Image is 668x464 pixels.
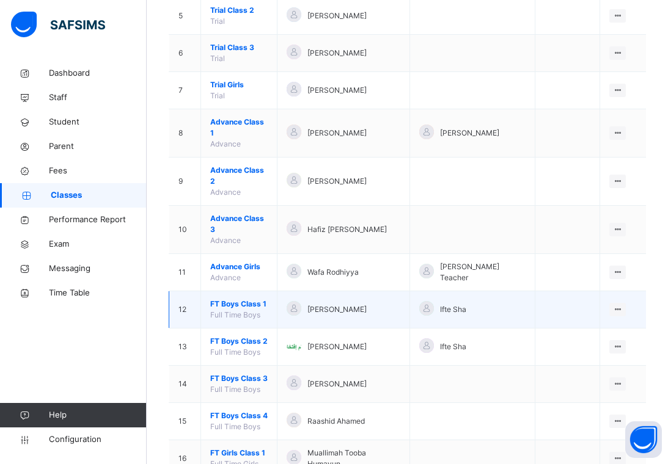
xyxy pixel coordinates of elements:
[210,213,268,235] span: Advance Class 3
[169,35,201,72] td: 6
[210,373,268,384] span: FT Boys Class 3
[307,416,365,427] span: Raashid Ahamed
[307,341,367,352] span: [PERSON_NAME]
[49,140,147,153] span: Parent
[51,189,147,201] span: Classes
[210,336,268,347] span: FT Boys Class 2
[210,310,260,319] span: Full Time Boys
[49,409,146,421] span: Help
[169,328,201,366] td: 13
[49,165,147,177] span: Fees
[440,341,466,352] span: Ifte Sha
[440,128,499,139] span: [PERSON_NAME]
[307,10,367,21] span: [PERSON_NAME]
[210,261,268,272] span: Advance Girls
[625,421,662,458] button: Open asap
[210,422,260,431] span: Full Time Boys
[210,91,225,100] span: Trial
[49,116,147,128] span: Student
[307,48,367,59] span: [PERSON_NAME]
[210,16,225,26] span: Trial
[307,224,387,235] span: Hafiz [PERSON_NAME]
[210,79,268,90] span: Trial Girls
[49,92,147,104] span: Staff
[210,117,268,139] span: Advance Class 1
[307,304,367,315] span: [PERSON_NAME]
[49,67,147,79] span: Dashboard
[11,12,105,37] img: safsims
[210,448,268,459] span: FT Girls Class 1
[169,403,201,440] td: 15
[440,261,526,283] span: [PERSON_NAME] Teacher
[210,299,268,310] span: FT Boys Class 1
[307,85,367,96] span: [PERSON_NAME]
[210,385,260,394] span: Full Time Boys
[169,291,201,328] td: 12
[210,347,260,357] span: Full Time Boys
[210,139,241,148] span: Advance
[210,273,241,282] span: Advance
[169,206,201,254] td: 10
[307,267,359,278] span: Wafa Rodhiyya
[49,433,146,446] span: Configuration
[210,42,268,53] span: Trial Class 3
[307,176,367,187] span: [PERSON_NAME]
[49,287,147,299] span: Time Table
[169,366,201,403] td: 14
[169,254,201,291] td: 11
[169,72,201,109] td: 7
[210,236,241,245] span: Advance
[440,304,466,315] span: Ifte Sha
[307,128,367,139] span: [PERSON_NAME]
[210,410,268,421] span: FT Boys Class 4
[210,5,268,16] span: Trial Class 2
[49,214,147,226] span: Performance Report
[169,109,201,158] td: 8
[210,54,225,63] span: Trial
[169,158,201,206] td: 9
[307,379,367,390] span: [PERSON_NAME]
[49,263,147,275] span: Messaging
[49,238,147,250] span: Exam
[210,165,268,187] span: Advance Class 2
[210,187,241,197] span: Advance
